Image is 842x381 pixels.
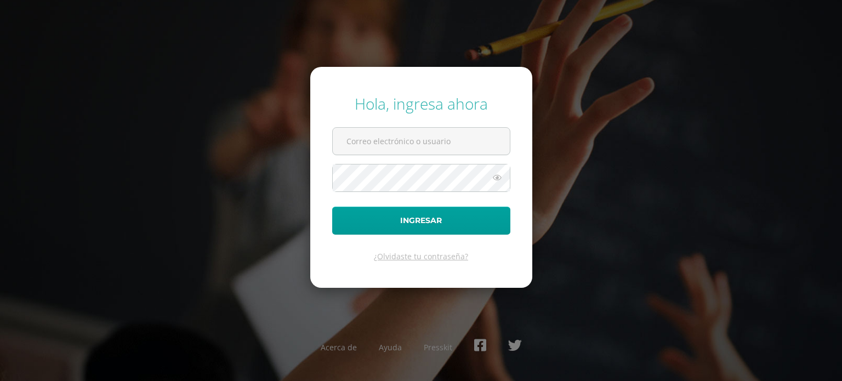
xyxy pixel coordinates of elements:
a: Ayuda [379,342,402,352]
a: Presskit [424,342,452,352]
a: Acerca de [321,342,357,352]
a: ¿Olvidaste tu contraseña? [374,251,468,261]
input: Correo electrónico o usuario [333,128,510,155]
div: Hola, ingresa ahora [332,93,510,114]
button: Ingresar [332,207,510,235]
